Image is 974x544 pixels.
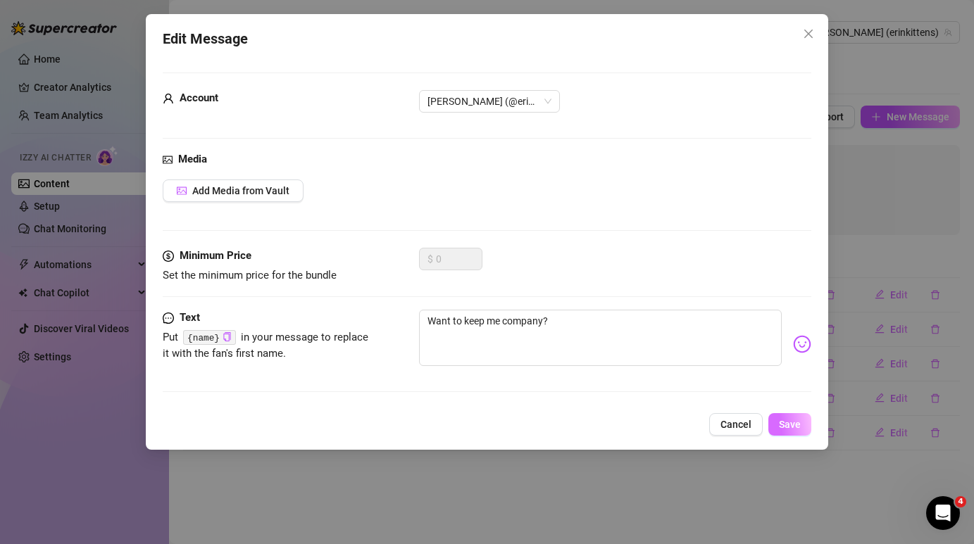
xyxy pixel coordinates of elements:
[223,332,232,341] span: copy
[797,28,820,39] span: Close
[163,269,337,282] span: Set the minimum price for the bundle
[177,186,187,196] span: picture
[955,496,966,507] span: 4
[709,413,763,436] button: Cancel
[163,28,248,50] span: Edit Message
[797,23,820,45] button: Close
[419,310,781,366] textarea: Want to keep me company?
[779,419,801,430] span: Save
[720,419,751,430] span: Cancel
[163,90,174,107] span: user
[926,496,960,530] iframe: Intercom live chat
[192,185,289,196] span: Add Media from Vault
[427,91,551,112] span: Erin (@erinkittens)
[163,151,173,168] span: picture
[163,331,368,360] span: Put in your message to replace it with the fan's first name.
[183,330,236,345] code: {name}
[163,248,174,265] span: dollar
[180,91,218,104] strong: Account
[180,249,251,262] strong: Minimum Price
[803,28,814,39] span: close
[793,335,811,353] img: svg%3e
[223,332,232,343] button: Click to Copy
[178,153,207,165] strong: Media
[180,311,200,324] strong: Text
[163,179,304,202] button: Add Media from Vault
[768,413,811,436] button: Save
[163,310,174,327] span: message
